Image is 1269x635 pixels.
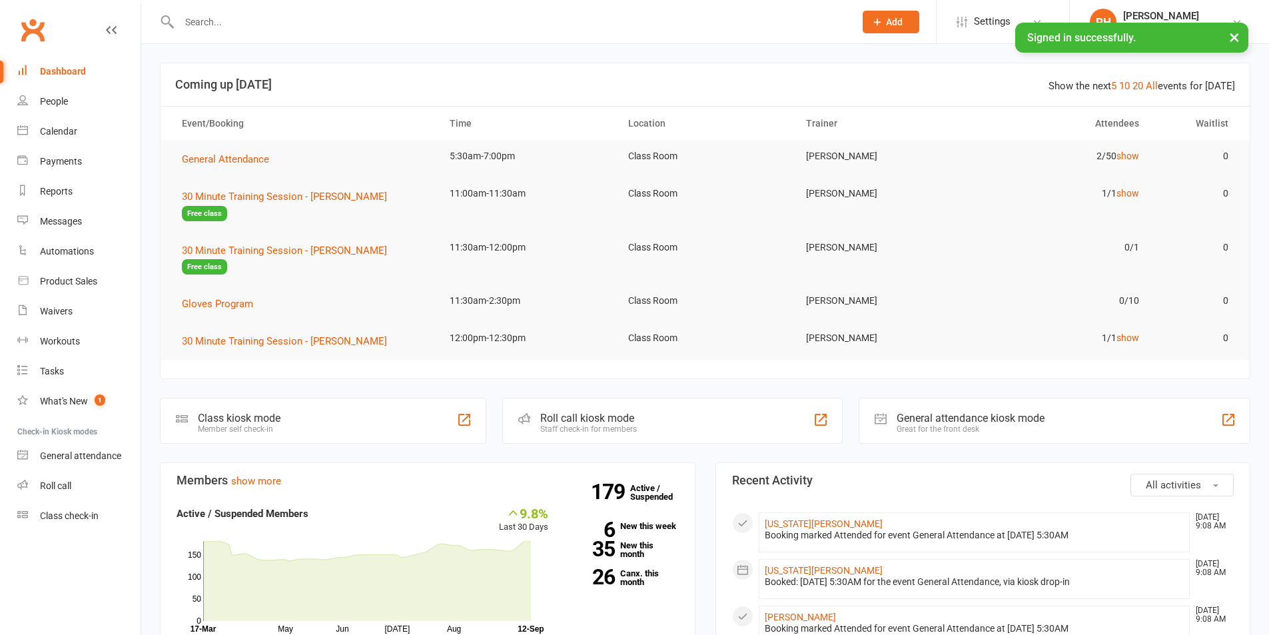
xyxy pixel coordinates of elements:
td: 11:30am-12:00pm [438,232,616,263]
span: Free class [182,206,227,221]
td: 2/50 [973,141,1151,172]
td: 5:30am-7:00pm [438,141,616,172]
div: PH [1090,9,1116,35]
div: Last 30 Days [499,506,548,534]
button: Add [863,11,919,33]
div: Class kiosk mode [198,412,280,424]
div: Automations [40,246,94,257]
a: show [1116,332,1139,343]
button: × [1222,23,1246,51]
h3: Recent Activity [732,474,1234,487]
a: 5 [1111,80,1116,92]
td: 0 [1151,178,1240,209]
a: Messages [17,207,141,237]
div: B Transformed Gym [1123,22,1206,34]
div: Waivers [40,306,73,317]
h3: Members [177,474,679,487]
td: 0/1 [973,232,1151,263]
div: Member self check-in [198,424,280,434]
time: [DATE] 9:08 AM [1189,606,1233,624]
button: All activities [1130,474,1234,496]
div: Product Sales [40,276,97,287]
td: Class Room [616,141,795,172]
td: 0 [1151,285,1240,317]
td: 1/1 [973,322,1151,354]
div: Show the next events for [DATE] [1049,78,1235,94]
div: People [40,96,68,107]
strong: 6 [568,520,615,540]
div: Roll call kiosk mode [540,412,637,424]
a: Automations [17,237,141,267]
a: People [17,87,141,117]
td: [PERSON_NAME] [794,141,973,172]
strong: 35 [568,539,615,559]
span: 30 Minute Training Session - [PERSON_NAME] [182,191,387,203]
a: show [1116,188,1139,199]
span: General Attendance [182,153,269,165]
td: Class Room [616,178,795,209]
a: [PERSON_NAME] [765,612,836,622]
a: 20 [1132,80,1143,92]
a: Calendar [17,117,141,147]
div: Reports [40,186,73,197]
div: Calendar [40,126,77,137]
td: 0 [1151,232,1240,263]
a: Roll call [17,471,141,501]
td: 0/10 [973,285,1151,317]
td: [PERSON_NAME] [794,322,973,354]
td: 1/1 [973,178,1151,209]
a: Clubworx [16,13,49,47]
td: 11:30am-2:30pm [438,285,616,317]
div: 9.8% [499,506,548,520]
input: Search... [175,13,845,31]
td: Class Room [616,232,795,263]
span: Gloves Program [182,298,253,310]
th: Trainer [794,107,973,141]
span: Settings [974,7,1011,37]
strong: 26 [568,567,615,587]
a: Workouts [17,326,141,356]
th: Waitlist [1151,107,1240,141]
div: Workouts [40,336,80,346]
div: Tasks [40,366,64,376]
time: [DATE] 9:08 AM [1189,513,1233,530]
a: Reports [17,177,141,207]
a: show [1116,151,1139,161]
a: show more [231,475,281,487]
div: Class check-in [40,510,99,521]
a: 6New this week [568,522,679,530]
a: Payments [17,147,141,177]
div: General attendance kiosk mode [897,412,1045,424]
td: Class Room [616,285,795,317]
a: Tasks [17,356,141,386]
th: Event/Booking [170,107,438,141]
td: 0 [1151,322,1240,354]
button: Gloves Program [182,296,262,312]
div: General attendance [40,450,121,461]
td: 12:00pm-12:30pm [438,322,616,354]
button: 30 Minute Training Session - [PERSON_NAME]Free class [182,243,426,275]
h3: Coming up [DATE] [175,78,1235,91]
td: [PERSON_NAME] [794,232,973,263]
span: All activities [1146,479,1201,491]
a: What's New1 [17,386,141,416]
div: Booking marked Attended for event General Attendance at [DATE] 5:30AM [765,530,1184,541]
span: 30 Minute Training Session - [PERSON_NAME] [182,335,387,347]
span: 1 [95,394,105,406]
th: Location [616,107,795,141]
td: 11:00am-11:30am [438,178,616,209]
a: All [1146,80,1158,92]
span: 30 Minute Training Session - [PERSON_NAME] [182,245,387,257]
a: 10 [1119,80,1130,92]
button: General Attendance [182,151,278,167]
th: Attendees [973,107,1151,141]
button: 30 Minute Training Session - [PERSON_NAME]Free class [182,189,426,221]
a: [US_STATE][PERSON_NAME] [765,565,883,576]
span: Free class [182,259,227,275]
div: What's New [40,396,88,406]
td: 0 [1151,141,1240,172]
button: 30 Minute Training Session - [PERSON_NAME] [182,333,396,349]
a: [US_STATE][PERSON_NAME] [765,518,883,529]
div: Great for the front desk [897,424,1045,434]
div: [PERSON_NAME] [1123,10,1206,22]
